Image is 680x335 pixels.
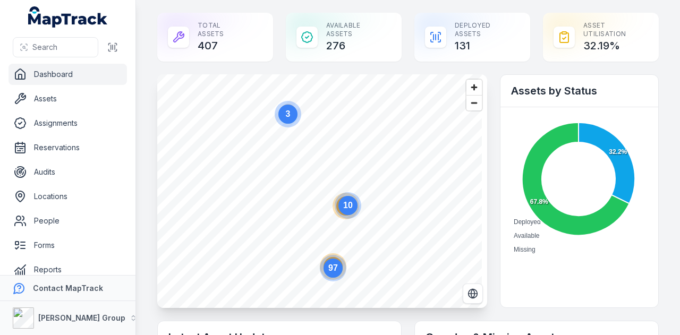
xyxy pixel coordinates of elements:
[8,113,127,134] a: Assignments
[157,74,482,308] canvas: Map
[38,313,125,322] strong: [PERSON_NAME] Group
[328,263,338,272] text: 97
[514,246,535,253] span: Missing
[8,88,127,109] a: Assets
[514,232,539,239] span: Available
[8,259,127,280] a: Reports
[463,284,483,304] button: Switch to Satellite View
[32,42,57,53] span: Search
[343,201,353,210] text: 10
[8,186,127,207] a: Locations
[28,6,108,28] a: MapTrack
[466,80,482,95] button: Zoom in
[466,95,482,110] button: Zoom out
[33,284,103,293] strong: Contact MapTrack
[8,210,127,231] a: People
[8,161,127,183] a: Audits
[514,218,541,226] span: Deployed
[8,64,127,85] a: Dashboard
[8,137,127,158] a: Reservations
[8,235,127,256] a: Forms
[511,83,648,98] h2: Assets by Status
[13,37,98,57] button: Search
[286,109,291,118] text: 3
